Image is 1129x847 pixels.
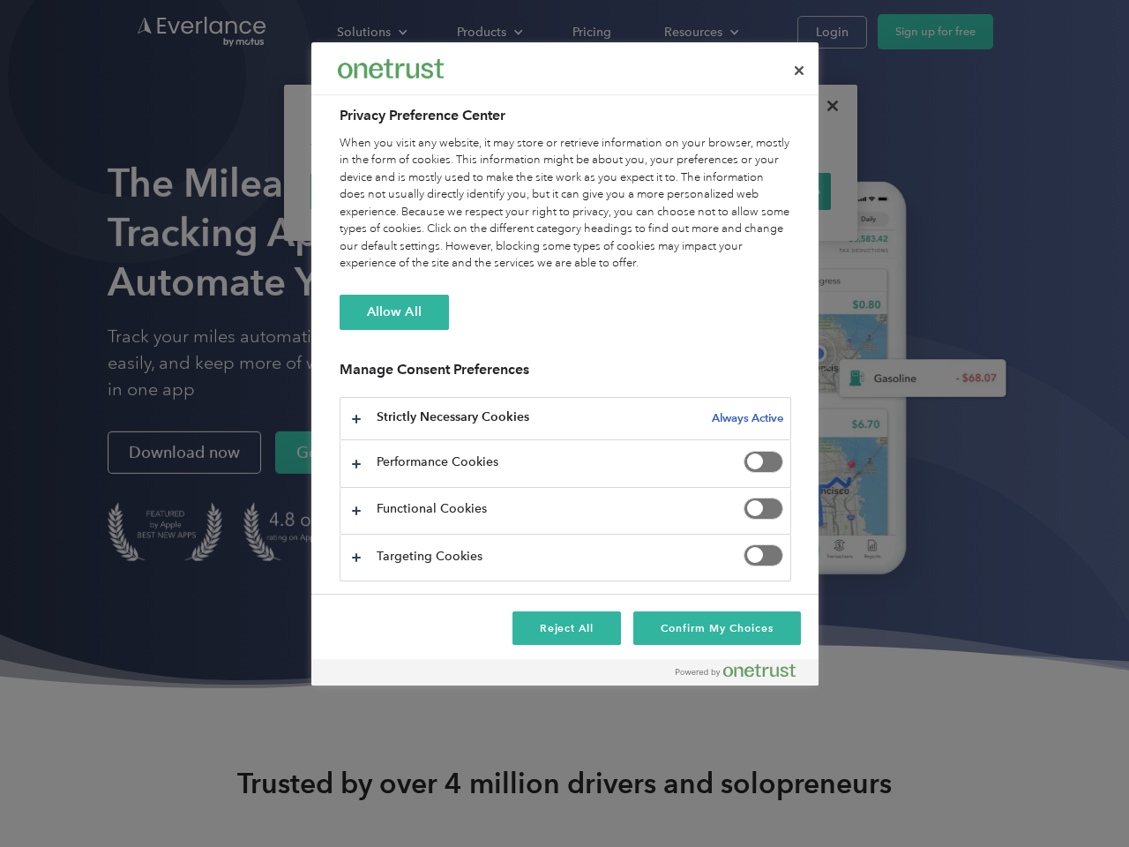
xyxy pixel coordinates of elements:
[676,663,810,686] a: Powered by OneTrust Opens in a new Tab
[676,663,796,678] img: Powered by OneTrust Opens in a new Tab
[633,611,800,645] button: Confirm My Choices
[780,51,819,90] button: Close
[311,42,819,686] div: Privacy Preference Center
[311,42,819,686] div: Preference center
[340,361,791,388] h3: Manage Consent Preferences
[340,105,791,126] h2: Privacy Preference Center
[338,51,444,86] div: Everlance
[512,611,622,645] button: Reject All
[340,135,791,273] div: When you visit any website, it may store or retrieve information on your browser, mostly in the f...
[340,295,449,330] button: Allow All
[338,59,444,78] img: Everlance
